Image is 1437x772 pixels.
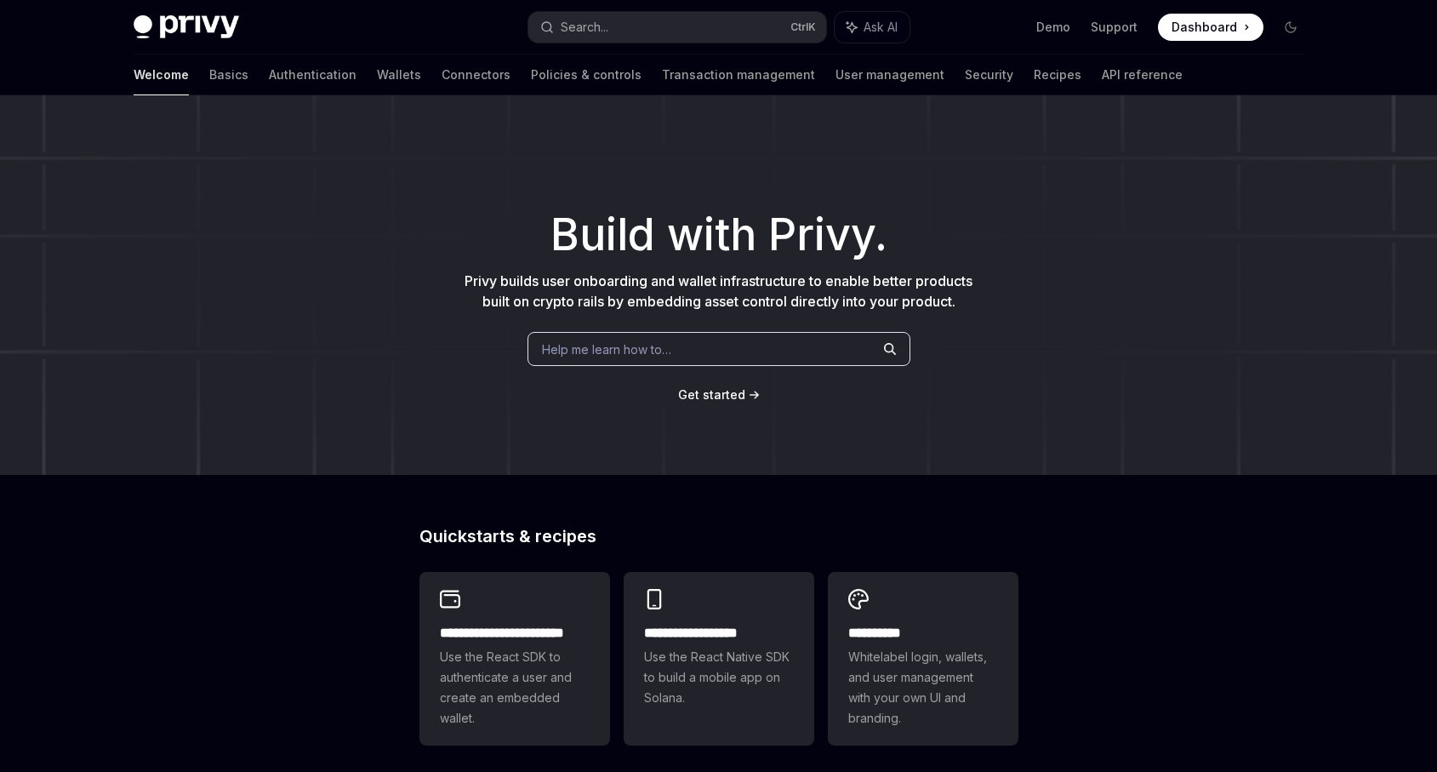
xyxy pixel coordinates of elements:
a: Get started [678,386,745,403]
a: **** *****Whitelabel login, wallets, and user management with your own UI and branding. [828,572,1018,746]
a: Demo [1036,19,1070,36]
button: Search...CtrlK [528,12,826,43]
span: Ctrl K [790,20,816,34]
span: Help me learn how to… [542,340,671,358]
img: dark logo [134,15,239,39]
span: Dashboard [1172,19,1237,36]
a: Security [965,54,1013,95]
button: Ask AI [835,12,910,43]
span: Quickstarts & recipes [419,528,596,545]
a: **** **** **** ***Use the React Native SDK to build a mobile app on Solana. [624,572,814,746]
a: Connectors [442,54,510,95]
span: Whitelabel login, wallets, and user management with your own UI and branding. [848,647,998,729]
a: Support [1091,19,1138,36]
a: Authentication [269,54,356,95]
a: Policies & controls [531,54,642,95]
a: Welcome [134,54,189,95]
a: Basics [209,54,248,95]
span: Use the React SDK to authenticate a user and create an embedded wallet. [440,647,590,729]
span: Get started [678,387,745,402]
a: Recipes [1034,54,1081,95]
a: Dashboard [1158,14,1263,41]
button: Toggle dark mode [1277,14,1304,41]
span: Use the React Native SDK to build a mobile app on Solana. [644,647,794,708]
a: User management [835,54,944,95]
a: Transaction management [662,54,815,95]
div: Search... [561,17,608,37]
a: API reference [1102,54,1183,95]
span: Build with Privy. [550,220,887,250]
span: Privy builds user onboarding and wallet infrastructure to enable better products built on crypto ... [465,272,972,310]
span: Ask AI [864,19,898,36]
a: Wallets [377,54,421,95]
